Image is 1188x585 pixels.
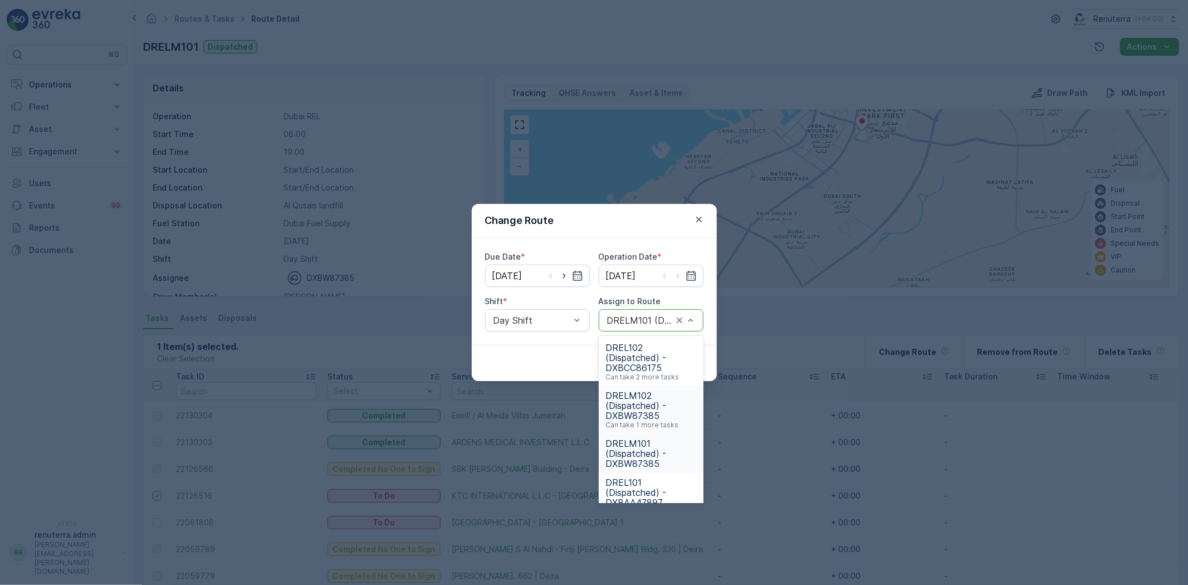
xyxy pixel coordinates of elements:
input: dd/mm/yyyy [485,265,590,287]
label: Shift [485,296,503,306]
p: Can take 2 more tasks [605,373,679,382]
span: DREL101 (Dispatched) - DXBAA47897 [605,477,697,508]
span: DRELM101 (Dispatched) - DXBW87385 [605,438,697,469]
label: Assign to Route [599,296,661,306]
label: Operation Date [599,252,658,261]
span: DREL102 (Dispatched) - DXBCC86175 [605,343,697,373]
p: Can take 1 more tasks [605,421,678,430]
label: Due Date [485,252,521,261]
span: DRELM102 (Dispatched) - DXBW87385 [605,391,697,421]
p: Change Route [485,213,554,228]
input: dd/mm/yyyy [599,265,703,287]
